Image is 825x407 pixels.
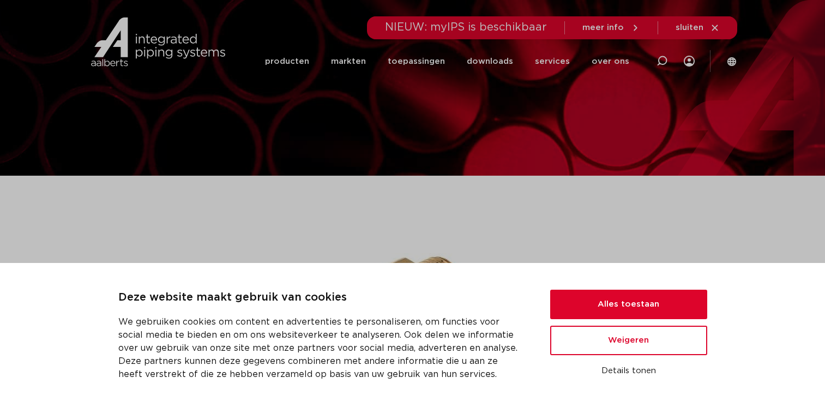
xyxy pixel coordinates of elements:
[385,22,547,33] span: NIEUW: myIPS is beschikbaar
[684,39,695,83] div: my IPS
[550,362,707,380] button: Details tonen
[265,40,309,82] a: producten
[94,181,732,216] h1: Pagina niet gevonden
[550,326,707,355] button: Weigeren
[118,315,524,381] p: We gebruiken cookies om content en advertenties te personaliseren, om functies voor social media ...
[118,289,524,307] p: Deze website maakt gebruik van cookies
[467,40,513,82] a: downloads
[388,40,445,82] a: toepassingen
[535,40,570,82] a: services
[265,40,629,82] nav: Menu
[331,40,366,82] a: markten
[592,40,629,82] a: over ons
[676,23,703,32] span: sluiten
[582,23,640,33] a: meer info
[676,23,720,33] a: sluiten
[582,23,624,32] span: meer info
[550,290,707,319] button: Alles toestaan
